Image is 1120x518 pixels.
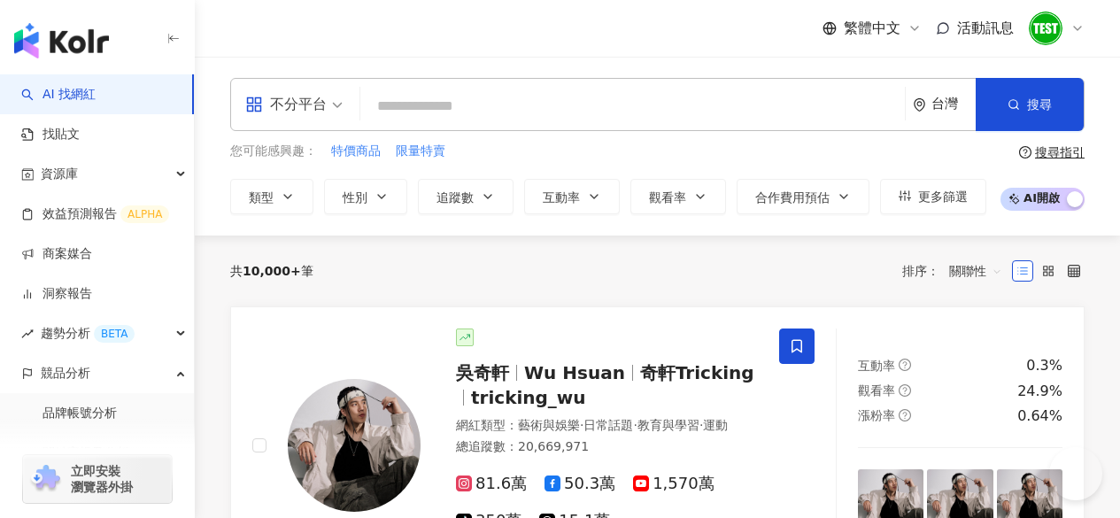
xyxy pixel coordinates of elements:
button: 更多篩選 [880,179,986,214]
div: 總追蹤數 ： 20,669,971 [456,438,758,456]
button: 追蹤數 [418,179,514,214]
span: 教育與學習 [637,418,699,432]
span: 觀看率 [649,190,686,205]
span: 繁體中文 [844,19,900,38]
img: KOL Avatar [288,379,421,512]
span: 活動訊息 [957,19,1014,36]
span: Wu Hsuan [524,362,625,383]
span: 特價商品 [331,143,381,160]
span: tricking_wu [471,387,586,408]
a: searchAI 找網紅 [21,86,96,104]
span: 性別 [343,190,367,205]
button: 觀看率 [630,179,726,214]
span: 50.3萬 [545,475,615,493]
button: 限量特賣 [395,142,446,161]
a: chrome extension立即安裝 瀏覽器外掛 [23,455,172,503]
div: 0.64% [1017,406,1062,426]
span: appstore [245,96,263,113]
a: 找貼文 [21,126,80,143]
div: 搜尋指引 [1035,145,1085,159]
a: 品牌帳號分析 [42,405,117,422]
span: question-circle [899,384,911,397]
span: question-circle [899,409,911,421]
button: 搜尋 [976,78,1084,131]
span: 10,000+ [243,264,301,278]
button: 性別 [324,179,407,214]
span: 漲粉率 [858,408,895,422]
span: 1,570萬 [633,475,714,493]
img: unnamed.png [1029,12,1062,45]
span: 類型 [249,190,274,205]
span: 81.6萬 [456,475,527,493]
div: 0.3% [1026,356,1062,375]
span: 互動率 [858,359,895,373]
span: 趨勢分析 [41,313,135,353]
span: 藝術與娛樂 [518,418,580,432]
span: 更多篩選 [918,189,968,204]
span: 互動率 [543,190,580,205]
span: 合作費用預估 [755,190,830,205]
span: 吳奇軒 [456,362,509,383]
span: 運動 [703,418,728,432]
div: BETA [94,325,135,343]
span: 日常話題 [583,418,633,432]
button: 特價商品 [330,142,382,161]
span: 奇軒Tricking [640,362,754,383]
span: rise [21,328,34,340]
span: 觀看率 [858,383,895,398]
a: 洞察報告 [21,285,92,303]
div: 共 筆 [230,264,313,278]
div: 不分平台 [245,90,327,119]
iframe: Help Scout Beacon - Open [1049,447,1102,500]
span: question-circle [1019,146,1031,158]
span: 關聯性 [949,257,1002,285]
a: 商案媒合 [21,245,92,263]
span: 追蹤數 [436,190,474,205]
span: question-circle [899,359,911,371]
span: 競品分析 [41,353,90,393]
span: · [633,418,637,432]
div: 台灣 [931,97,976,112]
button: 合作費用預估 [737,179,869,214]
button: 類型 [230,179,313,214]
span: environment [913,98,926,112]
span: 搜尋 [1027,97,1052,112]
span: · [580,418,583,432]
span: 您可能感興趣： [230,143,317,160]
div: 網紅類型 ： [456,417,758,435]
span: 資源庫 [41,154,78,194]
img: logo [14,23,109,58]
button: 互動率 [524,179,620,214]
div: 排序： [902,257,1012,285]
a: 效益預測報告ALPHA [21,205,169,223]
div: 24.9% [1017,382,1062,401]
span: · [699,418,703,432]
span: 限量特賣 [396,143,445,160]
span: 立即安裝 瀏覽器外掛 [71,463,133,495]
img: chrome extension [28,465,63,493]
